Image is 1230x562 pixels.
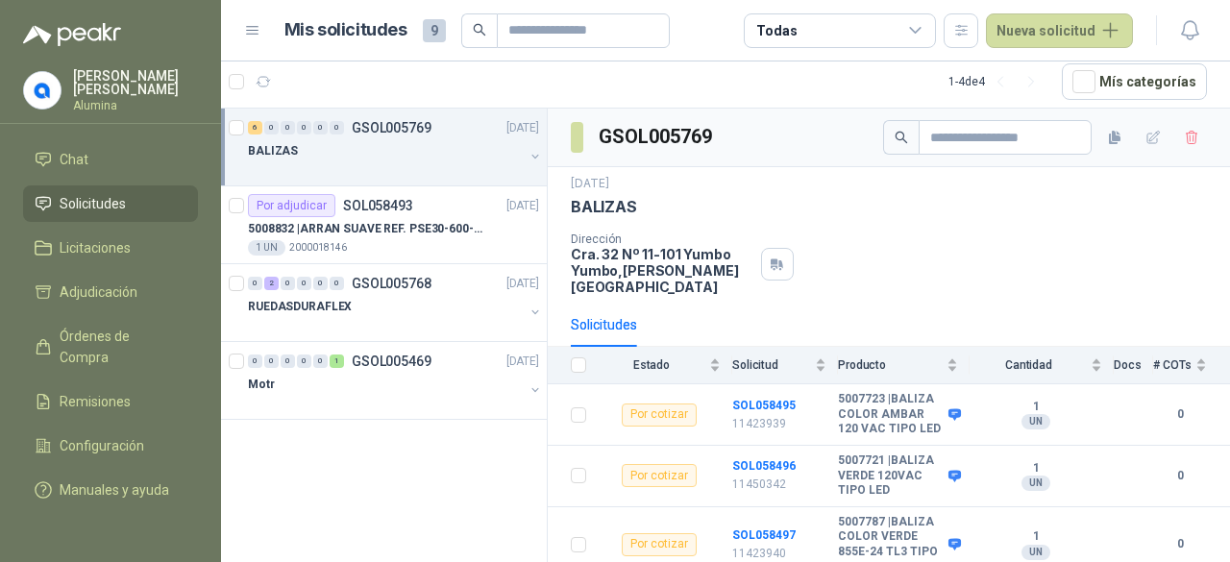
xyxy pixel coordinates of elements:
[599,122,715,152] h3: GSOL005769
[264,121,279,134] div: 0
[352,354,431,368] p: GSOL005469
[970,529,1102,545] b: 1
[506,197,539,215] p: [DATE]
[1153,347,1230,384] th: # COTs
[732,347,838,384] th: Solicitud
[1153,405,1207,424] b: 0
[598,358,705,372] span: Estado
[732,528,796,542] a: SOL058497
[1062,63,1207,100] button: Mís categorías
[423,19,446,42] span: 9
[343,199,413,212] p: SOL058493
[60,237,131,258] span: Licitaciones
[473,23,486,37] span: search
[313,121,328,134] div: 0
[248,240,285,256] div: 1 UN
[60,193,126,214] span: Solicitudes
[330,121,344,134] div: 0
[1021,414,1050,429] div: UN
[248,354,262,368] div: 0
[281,277,295,290] div: 0
[838,358,943,372] span: Producto
[970,347,1114,384] th: Cantidad
[73,100,198,111] p: Alumina
[970,358,1087,372] span: Cantidad
[313,277,328,290] div: 0
[838,347,970,384] th: Producto
[948,66,1046,97] div: 1 - 4 de 4
[23,318,198,376] a: Órdenes de Compra
[248,298,352,316] p: RUEDASDURAFLEX
[506,119,539,137] p: [DATE]
[248,116,543,178] a: 6 0 0 0 0 0 GSOL005769[DATE] BALIZAS
[571,314,637,335] div: Solicitudes
[895,131,908,144] span: search
[1021,545,1050,560] div: UN
[1153,535,1207,553] b: 0
[1021,476,1050,491] div: UN
[622,403,697,427] div: Por cotizar
[60,479,169,501] span: Manuales y ayuda
[732,476,826,494] p: 11450342
[23,383,198,420] a: Remisiones
[60,149,88,170] span: Chat
[248,277,262,290] div: 0
[352,121,431,134] p: GSOL005769
[571,197,637,217] p: BALIZAS
[732,459,796,473] a: SOL058496
[622,464,697,487] div: Por cotizar
[23,185,198,222] a: Solicitudes
[23,274,198,310] a: Adjudicación
[1153,358,1192,372] span: # COTs
[598,347,732,384] th: Estado
[60,326,180,368] span: Órdenes de Compra
[330,354,344,368] div: 1
[622,533,697,556] div: Por cotizar
[60,391,131,412] span: Remisiones
[297,121,311,134] div: 0
[23,428,198,464] a: Configuración
[297,354,311,368] div: 0
[248,272,543,333] a: 0 2 0 0 0 0 GSOL005768[DATE] RUEDASDURAFLEX
[23,141,198,178] a: Chat
[506,275,539,293] p: [DATE]
[23,230,198,266] a: Licitaciones
[1153,467,1207,485] b: 0
[248,220,487,238] p: 5008832 | ARRAN SUAVE REF. PSE30-600-70 20HP-30A
[838,453,944,499] b: 5007721 | BALIZA VERDE 120VAC TIPO LED
[248,376,275,394] p: Motr
[60,281,137,303] span: Adjudicación
[221,186,547,264] a: Por adjudicarSOL058493[DATE] 5008832 |ARRAN SUAVE REF. PSE30-600-70 20HP-30A1 UN2000018146
[330,277,344,290] div: 0
[313,354,328,368] div: 0
[297,277,311,290] div: 0
[23,23,121,46] img: Logo peakr
[281,354,295,368] div: 0
[289,240,347,256] p: 2000018146
[571,175,609,193] p: [DATE]
[756,20,797,41] div: Todas
[970,400,1102,415] b: 1
[838,392,944,437] b: 5007723 | BALIZA COLOR AMBAR 120 VAC TIPO LED
[24,72,61,109] img: Company Logo
[732,358,811,372] span: Solicitud
[506,353,539,371] p: [DATE]
[970,461,1102,476] b: 1
[264,354,279,368] div: 0
[571,246,753,295] p: Cra. 32 Nº 11-101 Yumbo Yumbo , [PERSON_NAME][GEOGRAPHIC_DATA]
[23,472,198,508] a: Manuales y ayuda
[248,194,335,217] div: Por adjudicar
[352,277,431,290] p: GSOL005768
[732,399,796,412] a: SOL058495
[571,232,753,246] p: Dirección
[986,13,1133,48] button: Nueva solicitud
[248,121,262,134] div: 6
[281,121,295,134] div: 0
[1114,347,1153,384] th: Docs
[73,69,198,96] p: [PERSON_NAME] [PERSON_NAME]
[264,277,279,290] div: 2
[248,142,298,160] p: BALIZAS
